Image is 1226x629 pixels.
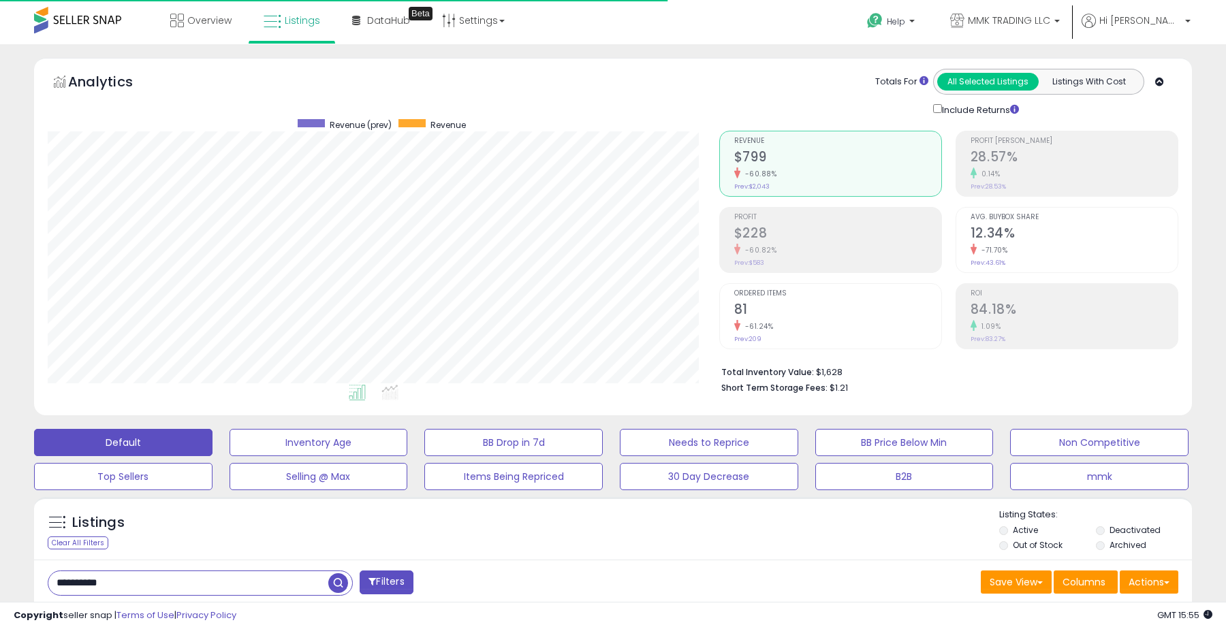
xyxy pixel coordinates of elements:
a: Privacy Policy [176,609,236,622]
small: Prev: 83.27% [971,335,1005,343]
button: BB Price Below Min [815,429,994,456]
h2: $799 [734,149,941,167]
small: -60.88% [740,169,777,179]
span: Revenue [734,138,941,145]
button: Top Sellers [34,463,213,490]
span: Revenue (prev) [330,119,392,131]
button: Inventory Age [230,429,408,456]
small: -71.70% [977,245,1008,255]
h5: Listings [72,513,125,532]
small: Prev: $583 [734,259,764,267]
span: Hi [PERSON_NAME] [1099,14,1181,27]
div: Tooltip anchor [409,7,433,20]
span: Help [887,16,905,27]
button: Actions [1120,570,1178,594]
label: Active [1013,524,1038,536]
button: Needs to Reprice [620,429,798,456]
strong: Copyright [14,609,63,622]
span: Overview [187,14,232,27]
button: Save View [981,570,1052,594]
small: Prev: 28.53% [971,182,1006,191]
button: B2B [815,463,994,490]
a: Help [856,2,928,44]
a: Terms of Use [116,609,174,622]
span: Listings [285,14,320,27]
button: Non Competitive [1010,429,1189,456]
small: -61.24% [740,321,774,332]
button: Listings With Cost [1038,73,1139,91]
small: Prev: 43.61% [971,259,1005,267]
button: Default [34,429,213,456]
div: Clear All Filters [48,536,108,549]
li: $1,628 [721,363,1168,379]
a: Hi [PERSON_NAME] [1082,14,1191,44]
small: Prev: $2,043 [734,182,770,191]
label: Archived [1110,539,1146,551]
button: All Selected Listings [937,73,1039,91]
h2: $228 [734,225,941,244]
div: seller snap | | [14,609,236,622]
span: Avg. Buybox Share [971,214,1178,221]
span: MMK TRADING LLC [968,14,1050,27]
h2: 81 [734,302,941,320]
button: Selling @ Max [230,463,408,490]
button: 30 Day Decrease [620,463,798,490]
span: Ordered Items [734,290,941,297]
label: Out of Stock [1013,539,1063,551]
small: 1.09% [977,321,1001,332]
b: Short Term Storage Fees: [721,382,828,393]
small: 0.14% [977,169,1001,179]
span: Revenue [430,119,466,131]
p: Listing States: [999,509,1191,521]
b: Total Inventory Value: [721,366,814,378]
h2: 84.18% [971,302,1178,320]
button: Items Being Repriced [424,463,603,490]
span: DataHub [367,14,410,27]
span: ROI [971,290,1178,297]
span: Profit [734,214,941,221]
span: Columns [1063,575,1105,589]
span: Profit [PERSON_NAME] [971,138,1178,145]
div: Totals For [875,76,928,88]
h2: 28.57% [971,149,1178,167]
h2: 12.34% [971,225,1178,244]
button: Columns [1054,570,1118,594]
div: Include Returns [923,101,1035,117]
i: Get Help [866,12,883,29]
button: mmk [1010,463,1189,490]
span: 2025-09-15 15:55 GMT [1157,609,1212,622]
label: Deactivated [1110,524,1161,536]
small: Prev: 209 [734,335,761,343]
button: BB Drop in 7d [424,429,603,456]
button: Filters [360,570,413,594]
small: -60.82% [740,245,777,255]
h5: Analytics [68,72,159,95]
span: $1.21 [830,381,848,394]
